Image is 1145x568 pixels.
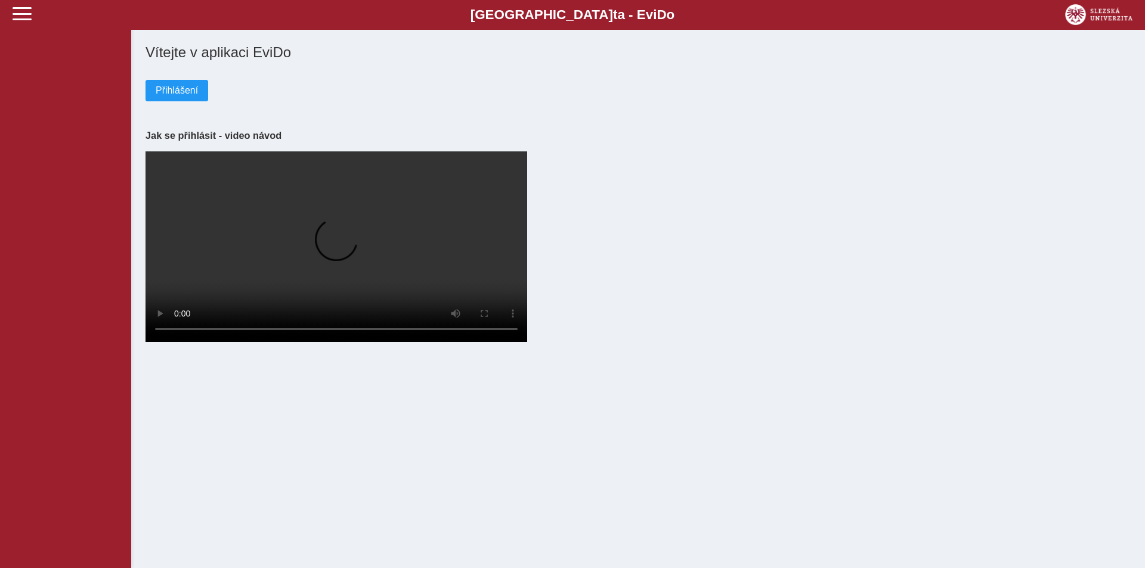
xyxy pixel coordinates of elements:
span: Přihlášení [156,85,198,96]
b: [GEOGRAPHIC_DATA] a - Evi [36,7,1109,23]
span: t [613,7,617,22]
span: D [657,7,666,22]
h3: Jak se přihlásit - video návod [146,130,1131,141]
video: Your browser does not support the video tag. [146,151,527,342]
h1: Vítejte v aplikaci EviDo [146,44,1131,61]
img: logo_web_su.png [1065,4,1132,25]
span: o [667,7,675,22]
button: Přihlášení [146,80,208,101]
